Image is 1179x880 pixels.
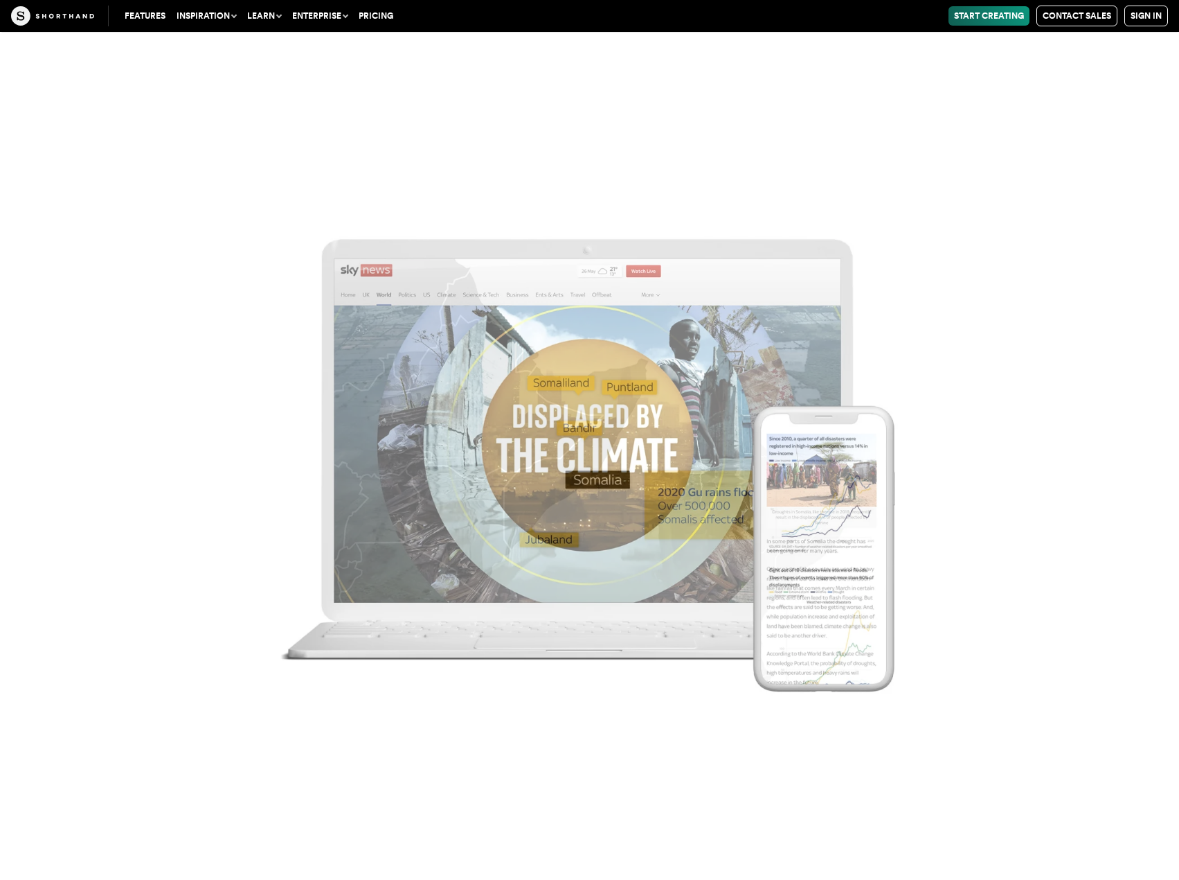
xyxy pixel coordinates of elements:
[287,6,353,26] button: Enterprise
[1036,6,1117,26] a: Contact Sales
[1124,6,1168,26] a: Sign in
[119,6,171,26] a: Features
[11,6,94,26] img: The Craft
[171,6,242,26] button: Inspiration
[242,6,287,26] button: Learn
[948,6,1029,26] a: Start Creating
[353,6,399,26] a: Pricing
